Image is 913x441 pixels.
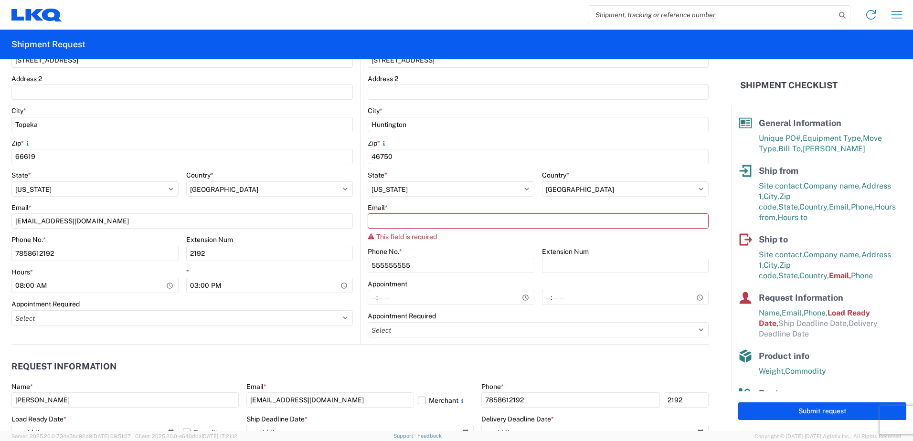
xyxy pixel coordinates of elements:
[782,308,804,317] span: Email,
[183,425,239,440] label: Expedite
[754,432,902,441] span: Copyright © [DATE]-[DATE] Agistix Inc., All Rights Reserved
[804,181,861,190] span: Company name,
[759,308,782,317] span: Name,
[11,203,32,212] label: Email
[778,319,849,328] span: Ship Deadline Date,
[804,250,861,259] span: Company name,
[368,74,398,83] label: Address 2
[829,271,851,280] span: Email,
[11,268,33,276] label: Hours
[799,271,829,280] span: Country,
[11,433,131,439] span: Server: 2025.20.0-734e5bc92d9
[740,80,838,91] h2: Shipment Checklist
[759,293,843,303] span: Request Information
[778,202,799,211] span: State,
[759,351,809,361] span: Product info
[759,367,785,376] span: Weight,
[764,192,779,201] span: City,
[851,271,873,280] span: Phone
[11,415,66,423] label: Load Ready Date
[368,280,407,288] label: Appointment
[785,367,826,376] span: Commodity
[759,166,798,176] span: Ship from
[417,433,442,439] a: Feedback
[135,433,237,439] span: Client: 2025.20.0-e640dba
[246,415,308,423] label: Ship Deadline Date
[777,213,807,222] span: Hours to
[759,181,804,190] span: Site contact,
[542,171,569,179] label: Country
[11,382,33,391] label: Name
[851,202,875,211] span: Phone,
[738,402,906,420] button: Submit request
[829,202,851,211] span: Email,
[368,106,382,115] label: City
[368,203,388,212] label: Email
[778,271,799,280] span: State,
[764,261,779,270] span: City,
[186,235,233,244] label: Extension Num
[368,139,388,147] label: Zip
[11,39,85,50] h2: Shipment Request
[376,233,437,241] span: This field is required
[11,171,31,179] label: State
[759,234,788,244] span: Ship to
[759,250,804,259] span: Site contact,
[368,247,402,256] label: Phone No.
[803,144,865,153] span: [PERSON_NAME]
[418,392,474,408] label: Merchant
[393,433,417,439] a: Support
[186,171,213,179] label: Country
[804,308,828,317] span: Phone,
[778,144,803,153] span: Bill To,
[759,388,784,398] span: Route
[481,415,554,423] label: Delivery Deadline Date
[803,134,863,143] span: Equipment Type,
[759,118,841,128] span: General Information
[664,392,709,408] input: Ext
[92,433,131,439] span: [DATE] 09:51:07
[11,362,117,371] h2: Request Information
[202,433,237,439] span: [DATE] 17:21:12
[368,171,387,179] label: State
[481,382,504,391] label: Phone
[246,382,266,391] label: Email
[588,6,836,24] input: Shipment, tracking or reference number
[759,134,803,143] span: Unique PO#,
[11,235,46,244] label: Phone No.
[11,300,80,308] label: Appointment Required
[11,106,26,115] label: City
[368,312,436,320] label: Appointment Required
[11,139,32,147] label: Zip
[11,74,42,83] label: Address 2
[799,202,829,211] span: Country,
[542,247,589,256] label: Extension Num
